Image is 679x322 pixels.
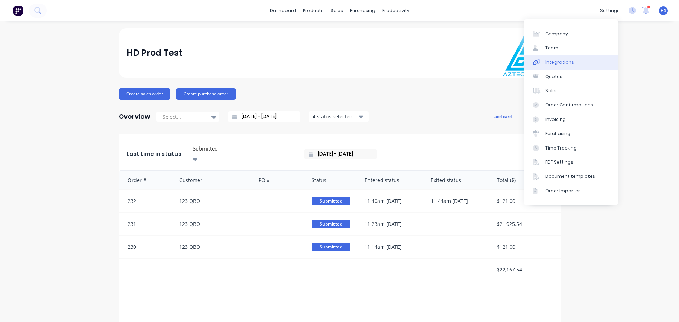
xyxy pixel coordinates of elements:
div: productivity [379,5,413,16]
div: 232 [119,190,172,212]
div: Entered status [358,171,424,189]
div: Order Importer [545,188,580,194]
input: Filter by date [313,149,374,159]
div: 123 QBO [172,236,252,258]
div: Overview [119,110,150,124]
div: products [300,5,327,16]
button: 4 status selected [309,111,369,122]
div: $21,925.54 [490,213,561,235]
a: Team [524,41,618,55]
div: 231 [119,213,172,235]
div: sales [327,5,347,16]
button: Create purchase order [176,88,236,100]
div: PDF Settings [545,159,573,165]
div: Integrations [545,59,574,65]
div: Sales [545,88,558,94]
div: Order # [119,171,172,189]
span: Submitted [312,243,350,251]
a: Purchasing [524,127,618,141]
img: Factory [13,5,23,16]
div: 230 [119,236,172,258]
a: PDF Settings [524,155,618,169]
a: Order Importer [524,184,618,198]
div: 123 QBO [172,190,252,212]
a: Sales [524,84,618,98]
div: Total ($) [490,171,561,189]
button: Create sales order [119,88,170,100]
div: Customer [172,171,252,189]
div: $121.00 [490,190,561,212]
div: settings [597,5,623,16]
div: 11:44am [DATE] [424,190,490,212]
div: HD Prod Test [127,46,182,60]
a: Integrations [524,55,618,69]
a: Document templates [524,169,618,183]
div: 11:23am [DATE] [358,213,424,235]
div: $121.00 [490,236,561,258]
span: Last time in status [127,150,181,158]
a: Order Confirmations [524,98,618,112]
img: HD Prod Test [503,30,552,76]
span: HS [661,7,666,14]
div: Company [545,31,568,37]
div: purchasing [347,5,379,16]
div: Time Tracking [545,145,577,151]
div: PO # [251,171,304,189]
a: Invoicing [524,112,618,127]
div: Status [304,171,358,189]
div: Quotes [545,74,562,80]
div: Team [545,45,558,51]
div: Order Confirmations [545,102,593,108]
a: dashboard [266,5,300,16]
div: Purchasing [545,130,570,137]
a: Time Tracking [524,141,618,155]
div: $22,167.54 [490,259,561,280]
div: 11:40am [DATE] [358,190,424,212]
div: 4 status selected [313,113,357,120]
button: add card [490,112,516,121]
span: Submitted [312,220,350,228]
a: Company [524,27,618,41]
span: Submitted [312,197,350,205]
div: Exited status [424,171,490,189]
a: Quotes [524,70,618,84]
div: Document templates [545,173,595,180]
div: 11:14am [DATE] [358,236,424,258]
div: Invoicing [545,116,566,123]
div: 123 QBO [172,213,252,235]
button: edit dashboard [521,112,560,121]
